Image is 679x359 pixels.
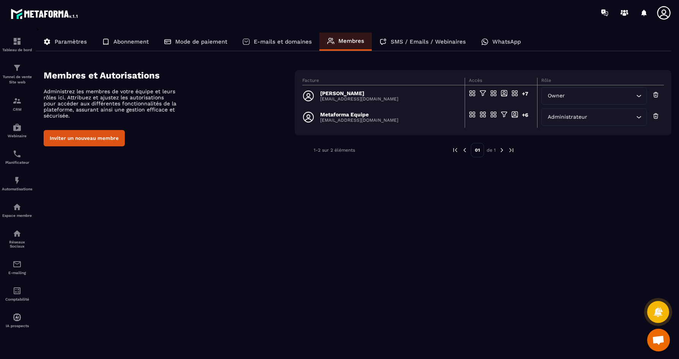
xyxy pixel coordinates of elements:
[471,143,484,157] p: 01
[13,123,22,132] img: automations
[2,91,32,117] a: formationformationCRM
[2,254,32,281] a: emailemailE-mailing
[2,324,32,328] p: IA prospects
[13,286,22,295] img: accountant
[2,281,32,307] a: accountantaccountantComptabilité
[498,147,505,154] img: next
[175,38,227,45] p: Mode de paiement
[11,7,79,20] img: logo
[13,149,22,158] img: scheduler
[302,78,465,85] th: Facture
[522,90,529,102] div: +7
[2,197,32,223] a: automationsautomationsEspace membre
[537,78,664,85] th: Rôle
[2,160,32,165] p: Planificateur
[487,147,496,153] p: de 1
[2,107,32,111] p: CRM
[314,147,355,153] p: 1-2 sur 2 éléments
[320,90,398,96] p: [PERSON_NAME]
[113,38,149,45] p: Abonnement
[461,147,468,154] img: prev
[44,130,125,146] button: Inviter un nouveau membre
[2,134,32,138] p: Webinaire
[2,58,32,91] a: formationformationTunnel de vente Site web
[567,92,634,100] input: Search for option
[13,260,22,269] img: email
[546,92,567,100] span: Owner
[2,74,32,85] p: Tunnel de vente Site web
[2,48,32,52] p: Tableau de bord
[13,63,22,72] img: formation
[452,147,459,154] img: prev
[391,38,466,45] p: SMS / Emails / Webinaires
[2,213,32,218] p: Espace membre
[13,176,22,185] img: automations
[2,223,32,254] a: social-networksocial-networkRéseaux Sociaux
[13,313,22,322] img: automations
[13,37,22,46] img: formation
[2,187,32,191] p: Automatisations
[320,111,398,118] p: Metaforma Equipe
[589,113,634,121] input: Search for option
[2,170,32,197] a: automationsautomationsAutomatisations
[13,229,22,238] img: social-network
[44,70,295,81] h4: Membres et Autorisations
[2,240,32,248] p: Réseaux Sociaux
[522,111,529,123] div: +6
[2,297,32,301] p: Comptabilité
[55,38,87,45] p: Paramètres
[320,118,398,123] p: [EMAIL_ADDRESS][DOMAIN_NAME]
[508,147,515,154] img: next
[320,96,398,102] p: [EMAIL_ADDRESS][DOMAIN_NAME]
[2,271,32,275] p: E-mailing
[541,87,647,105] div: Search for option
[13,96,22,105] img: formation
[541,108,647,126] div: Search for option
[465,78,538,85] th: Accès
[44,88,176,119] p: Administrez les membres de votre équipe et leurs rôles ici. Attribuez et ajustez les autorisation...
[13,202,22,212] img: automations
[254,38,312,45] p: E-mails et domaines
[2,144,32,170] a: schedulerschedulerPlanificateur
[338,38,364,44] p: Membres
[2,31,32,58] a: formationformationTableau de bord
[2,117,32,144] a: automationsautomationsWebinaire
[546,113,589,121] span: Administrateur
[647,329,670,351] a: Ouvrir le chat
[36,25,671,169] div: >
[492,38,521,45] p: WhatsApp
